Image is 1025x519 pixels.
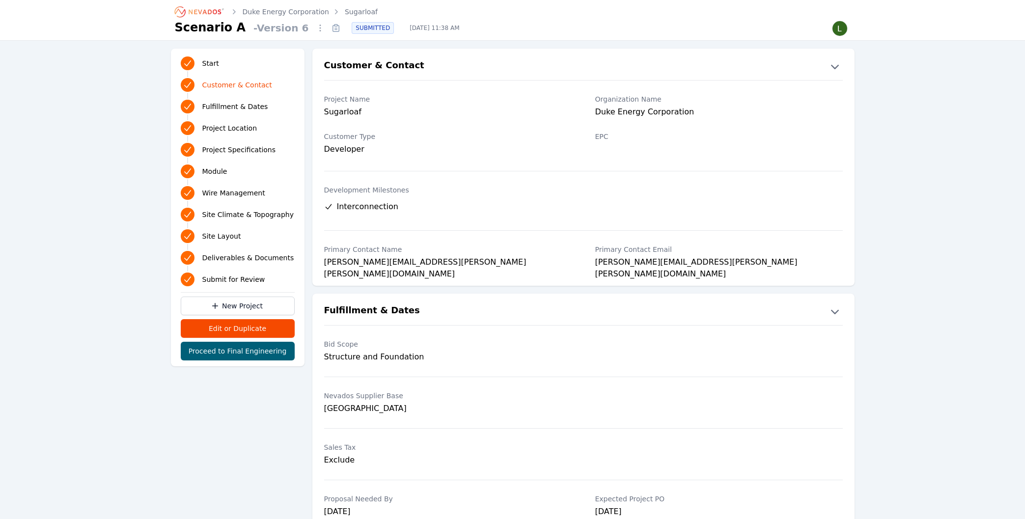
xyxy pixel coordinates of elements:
[202,123,257,133] span: Project Location
[832,21,848,36] img: Lamar Washington
[202,253,294,263] span: Deliverables & Documents
[402,24,467,32] span: [DATE] 11:38 AM
[175,20,246,35] h1: Scenario A
[312,58,855,74] button: Customer & Contact
[324,403,572,414] div: [GEOGRAPHIC_DATA]
[595,245,843,254] label: Primary Contact Email
[312,303,855,319] button: Fulfillment & Dates
[202,80,272,90] span: Customer & Contact
[595,94,843,104] label: Organization Name
[202,210,294,219] span: Site Climate & Topography
[324,494,572,504] label: Proposal Needed By
[181,319,295,338] button: Edit or Duplicate
[324,339,572,349] label: Bid Scope
[324,245,572,254] label: Primary Contact Name
[202,188,265,198] span: Wire Management
[324,303,420,319] h2: Fulfillment & Dates
[181,55,295,288] nav: Progress
[202,274,265,284] span: Submit for Review
[324,132,572,141] label: Customer Type
[345,7,378,17] a: Sugarloaf
[202,166,227,176] span: Module
[202,58,219,68] span: Start
[324,351,572,363] div: Structure and Foundation
[175,4,378,20] nav: Breadcrumb
[324,58,424,74] h2: Customer & Contact
[324,106,572,120] div: Sugarloaf
[352,22,394,34] div: SUBMITTED
[324,454,572,466] div: Exclude
[202,145,276,155] span: Project Specifications
[181,297,295,315] a: New Project
[324,143,572,155] div: Developer
[324,94,572,104] label: Project Name
[595,256,843,270] div: [PERSON_NAME][EMAIL_ADDRESS][PERSON_NAME][PERSON_NAME][DOMAIN_NAME]
[595,494,843,504] label: Expected Project PO
[181,342,295,360] button: Proceed to Final Engineering
[324,442,572,452] label: Sales Tax
[202,231,241,241] span: Site Layout
[243,7,330,17] a: Duke Energy Corporation
[324,256,572,270] div: [PERSON_NAME][EMAIL_ADDRESS][PERSON_NAME][PERSON_NAME][DOMAIN_NAME]
[595,106,843,120] div: Duke Energy Corporation
[595,132,843,141] label: EPC
[337,201,398,213] span: Interconnection
[324,185,843,195] label: Development Milestones
[324,391,572,401] label: Nevados Supplier Base
[249,21,312,35] span: - Version 6
[202,102,268,111] span: Fulfillment & Dates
